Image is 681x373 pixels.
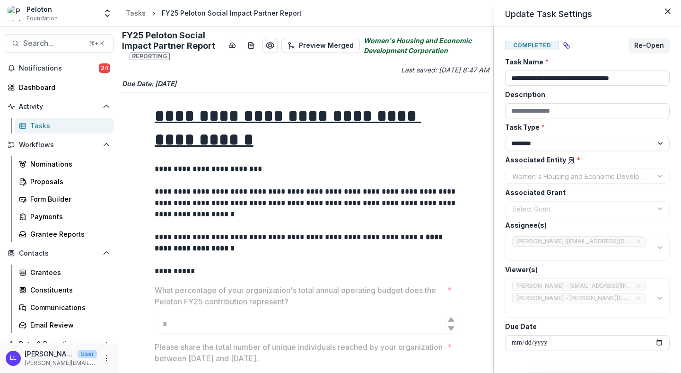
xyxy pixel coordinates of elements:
label: Assignee(s) [505,220,664,230]
button: View dependent tasks [559,38,574,53]
button: Re-Open [629,38,670,53]
label: Associated Entity [505,155,664,165]
button: Close [660,4,675,19]
label: Associated Grant [505,187,664,197]
label: Description [505,89,664,99]
span: Completed [505,41,559,50]
label: Viewer(s) [505,265,664,275]
label: Task Name [505,57,664,67]
label: Task Type [505,122,664,132]
label: Due Date [505,321,664,331]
